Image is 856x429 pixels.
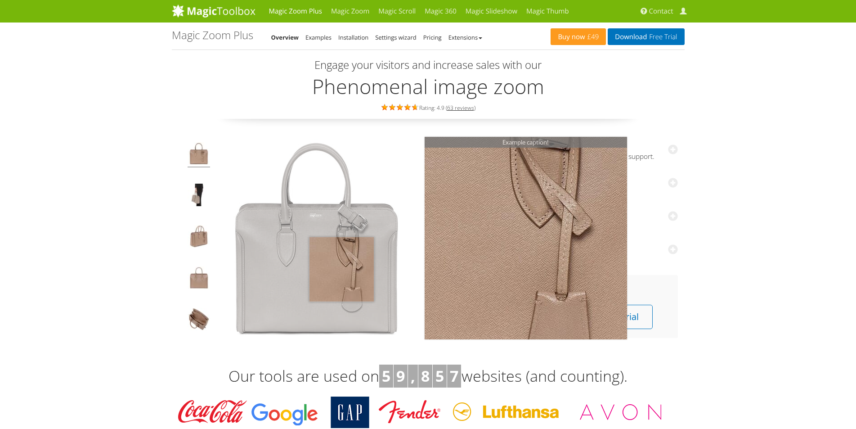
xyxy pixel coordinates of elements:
a: Download free trial [545,305,653,329]
a: Adaptive and responsiveFully responsive image zoomer with mobile gestures and retina support. [435,135,678,161]
span: Fully responsive image zoomer with mobile gestures and retina support. [435,152,678,161]
span: £49 [585,33,599,41]
img: Magic Zoom Plus Demo [215,137,418,339]
span: Beautifully refined and customizable with CSS [435,185,678,194]
span: Free Trial [647,33,677,41]
a: Extensions [448,33,482,41]
a: Examples [305,33,332,41]
img: Magic Toolbox Customers [172,397,671,428]
a: Get started in minutesWithout writing a single line of code. [435,235,678,261]
b: 5 [382,366,390,386]
a: Installation [338,33,368,41]
a: View Pricing [460,305,538,329]
h1: Magic Zoom Plus [172,29,253,41]
img: Hover image zoom example [188,266,210,292]
a: DownloadFree Trial [608,28,684,45]
a: Overview [271,33,299,41]
span: Contact [649,7,673,16]
img: Product image zoom example [188,142,210,167]
div: Rating: 4.9 ( ) [172,102,685,112]
a: Magic Zoom Plus DemoMagic Zoom Plus Demo [215,137,418,339]
h3: Our tools are used on websites (and counting). [172,365,685,388]
img: MagicToolbox.com - Image tools for your website [172,4,255,18]
a: 63 reviews [447,104,474,112]
span: Join the company of Google, Coca-Cola and 40,000+ others [435,219,678,228]
a: Pricing [423,33,442,41]
b: , [411,366,415,386]
h2: Phenomenal image zoom [172,75,685,98]
h3: Get Magic Zoom Plus [DATE]! [444,283,669,294]
span: Without writing a single line of code. [435,252,678,261]
b: 8 [421,366,430,386]
a: Settings wizard [375,33,417,41]
img: JavaScript image zoom example [188,184,210,209]
img: JavaScript zoom tool example [188,308,210,333]
b: 5 [435,366,444,386]
h3: Engage your visitors and increase sales with our [174,59,682,71]
a: Fast and sophisticatedBeautifully refined and customizable with CSS [435,169,678,194]
b: 7 [450,366,458,386]
a: Buy now£49 [551,28,606,45]
b: 9 [396,366,405,386]
img: jQuery image zoom example [188,225,210,250]
a: Used by the bestJoin the company of Google, Coca-Cola and 40,000+ others [435,202,678,228]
